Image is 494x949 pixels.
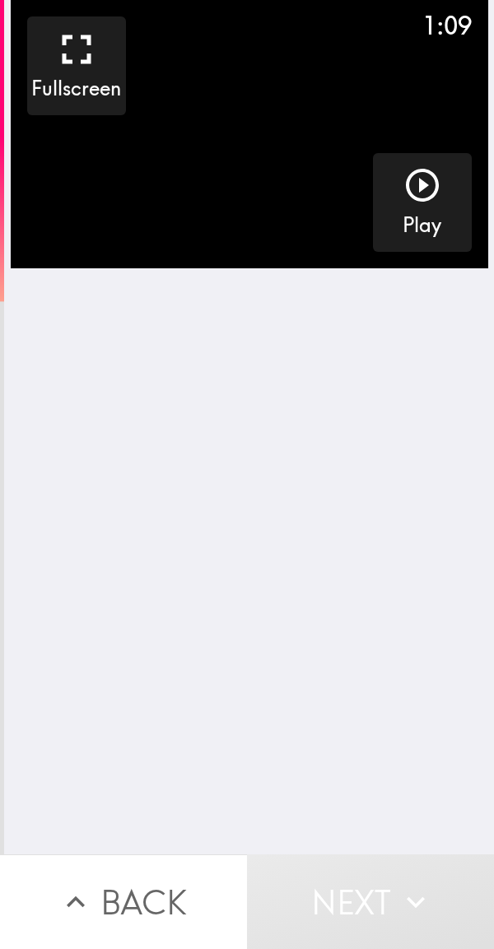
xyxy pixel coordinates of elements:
h5: Fullscreen [31,75,121,103]
button: Next [247,854,494,949]
div: 1:09 [422,8,472,43]
button: Play [373,153,472,252]
button: Fullscreen [27,16,126,115]
h5: Play [403,212,441,240]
